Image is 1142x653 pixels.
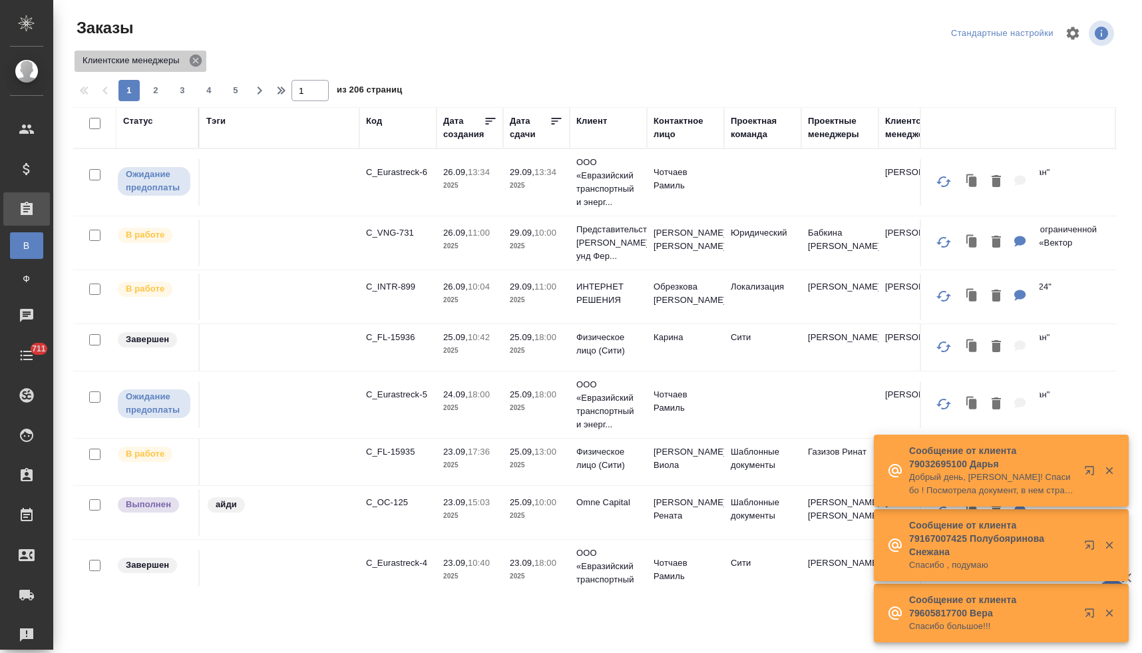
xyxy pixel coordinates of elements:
div: Клиентские менеджеры [885,114,949,141]
p: 2025 [443,570,496,583]
span: 3 [172,84,193,97]
div: Выставляет КМ при направлении счета или после выполнения всех работ/сдачи заказа клиенту. Окончат... [116,331,192,349]
div: Клиентские менеджеры [75,51,206,72]
p: 29.09, [510,228,534,238]
button: Открыть в новой вкладке [1076,600,1108,632]
td: Шаблонные документы [724,489,801,536]
p: 29.09, [510,167,534,177]
td: Шаблонные документы [724,439,801,485]
span: В [17,239,37,252]
span: 2 [145,84,166,97]
td: Юридический [724,220,801,266]
p: C_OC-125 [366,496,430,509]
p: 25.09, [443,332,468,342]
button: Обновить [928,388,960,420]
span: Посмотреть информацию [1089,21,1117,46]
span: 4 [198,84,220,97]
p: 13:34 [534,167,556,177]
p: 10:04 [468,282,490,292]
div: Выставляет КМ при направлении счета или после выполнения всех работ/сдачи заказа клиенту. Окончат... [116,556,192,574]
button: 2 [145,80,166,101]
span: Ф [17,272,37,286]
div: Статус [123,114,153,128]
p: 2025 [443,401,496,415]
p: 26.09, [443,167,468,177]
td: [PERSON_NAME] [878,381,956,428]
p: C_VNG-731 [366,226,430,240]
button: Обновить [928,226,960,258]
p: C_Eurastreck-4 [366,556,430,570]
td: [PERSON_NAME] [PERSON_NAME] [647,220,724,266]
p: Выполнен [126,498,171,511]
button: Клонировать [960,333,985,361]
button: Удалить [985,168,1008,196]
div: Дата сдачи [510,114,550,141]
div: Дата создания [443,114,484,141]
span: Настроить таблицу [1057,17,1089,49]
p: 2025 [510,509,563,523]
div: айди [206,496,353,514]
p: 25.09, [510,497,534,507]
p: Добрый день, [PERSON_NAME]! Спасибо ! Посмотрела документ, в нем страницы в разном положении. Мож... [909,471,1075,497]
button: 4 [198,80,220,101]
p: Завершен [126,333,169,346]
p: 2025 [510,570,563,583]
p: C_FL-15936 [366,331,430,344]
p: 2025 [510,294,563,307]
p: C_Eurastreck-6 [366,166,430,179]
div: Клиент [576,114,607,128]
td: [PERSON_NAME] [PERSON_NAME] [801,489,878,536]
button: Клонировать [960,283,985,310]
p: 2025 [510,179,563,192]
p: 2025 [443,240,496,253]
p: 2025 [510,459,563,472]
div: Выставляет ПМ после принятия заказа от КМа [116,280,192,298]
button: Клонировать [960,391,985,418]
button: Открыть в новой вкладке [1076,532,1108,564]
p: Ожидание предоплаты [126,168,182,194]
button: Закрыть [1095,607,1123,619]
p: Сообщение от клиента 79167007425 Полубояринова Снежана [909,519,1075,558]
button: Удалить [985,333,1008,361]
a: Ф [10,266,43,292]
p: 2025 [443,509,496,523]
td: Чотчаев Рамиль [647,159,724,206]
td: Чотчаев Рамиль [647,550,724,596]
td: (OTP) Общество с ограниченной ответственностью «Вектор Развития» [956,216,1115,270]
td: [PERSON_NAME] [801,324,878,371]
p: Физическое лицо (Сити) [576,331,640,357]
p: 2025 [443,179,496,192]
td: [PERSON_NAME] [801,274,878,320]
td: [PERSON_NAME] [801,550,878,596]
td: [PERSON_NAME] Рената [647,489,724,536]
td: [PERSON_NAME] [878,159,956,206]
button: Удалить [985,229,1008,256]
a: В [10,232,43,259]
p: 11:00 [534,282,556,292]
p: В работе [126,228,164,242]
p: Завершен [126,558,169,572]
p: 2025 [510,401,563,415]
p: 23.09, [510,558,534,568]
p: 2025 [443,294,496,307]
p: C_Eurastreck-5 [366,388,430,401]
p: Сообщение от клиента 79605817700 Вера [909,593,1075,620]
p: 10:42 [468,332,490,342]
p: 2025 [510,344,563,357]
p: 17:36 [468,447,490,457]
button: Удалить [985,391,1008,418]
p: 26.09, [443,282,468,292]
p: В работе [126,282,164,296]
p: 23.09, [443,497,468,507]
td: Сити [724,550,801,596]
p: Представительство [PERSON_NAME] унд Фер... [576,223,640,263]
p: ИНТЕРНЕТ РЕШЕНИЯ [576,280,640,307]
button: Закрыть [1095,539,1123,551]
button: 3 [172,80,193,101]
p: 26.09, [443,228,468,238]
span: Заказы [73,17,133,39]
p: Omne Capital [576,496,640,509]
td: [PERSON_NAME] Виола [647,439,724,485]
p: 25.09, [510,389,534,399]
p: Спасибо большое!!! [909,620,1075,633]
